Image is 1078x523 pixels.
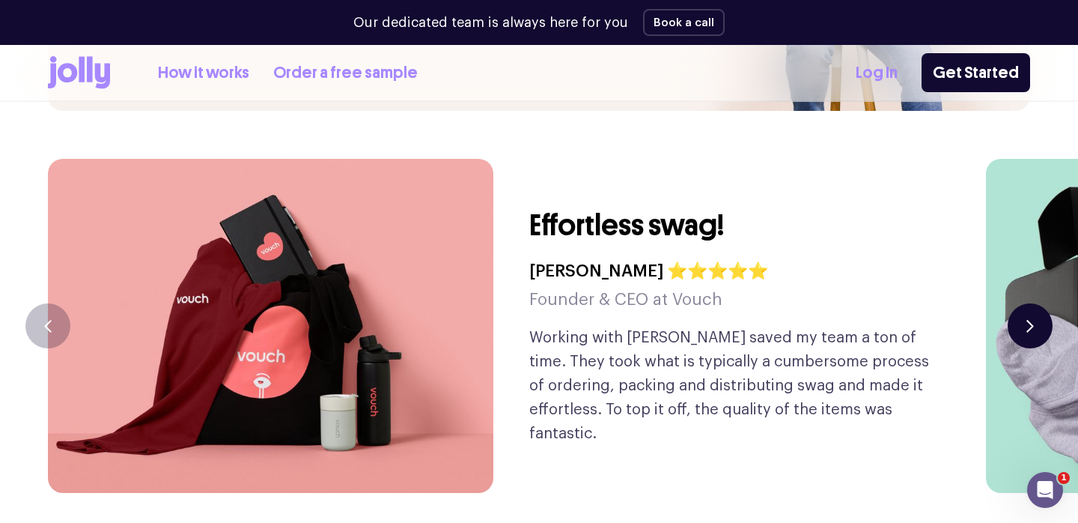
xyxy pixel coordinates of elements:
h4: [PERSON_NAME] ⭐⭐⭐⭐⭐ [529,257,768,285]
a: Log In [856,61,898,85]
iframe: Intercom live chat [1027,472,1063,508]
h3: Effortless swag! [529,206,724,245]
h5: Founder & CEO at Vouch [529,285,768,314]
button: Book a call [643,9,725,36]
p: Our dedicated team is always here for you [353,13,628,33]
a: How it works [158,61,249,85]
span: 1 [1058,472,1070,484]
a: Order a free sample [273,61,418,85]
a: Get Started [922,53,1030,92]
p: Working with [PERSON_NAME] saved my team a ton of time. They took what is typically a cumbersome ... [529,326,939,446]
